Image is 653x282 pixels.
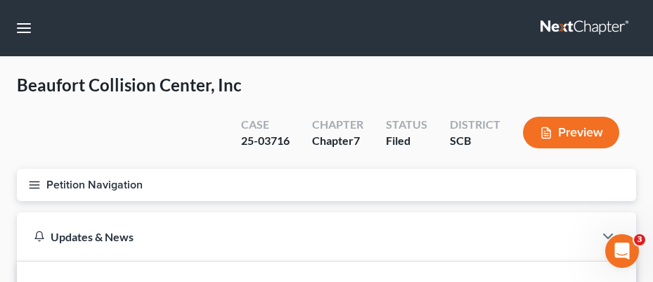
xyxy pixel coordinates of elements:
div: SCB [450,133,500,149]
div: Chapter [312,117,363,133]
button: Preview [523,117,619,148]
span: 3 [634,234,645,245]
div: District [450,117,500,133]
div: Chapter [312,133,363,149]
div: 25-03716 [241,133,290,149]
iframe: Intercom live chat [605,234,639,268]
button: Petition Navigation [17,169,636,201]
div: Case [241,117,290,133]
span: Beaufort Collision Center, Inc [17,75,241,95]
span: 7 [354,134,360,147]
div: Filed [386,133,427,149]
div: Updates & News [34,229,577,244]
div: Status [386,117,427,133]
